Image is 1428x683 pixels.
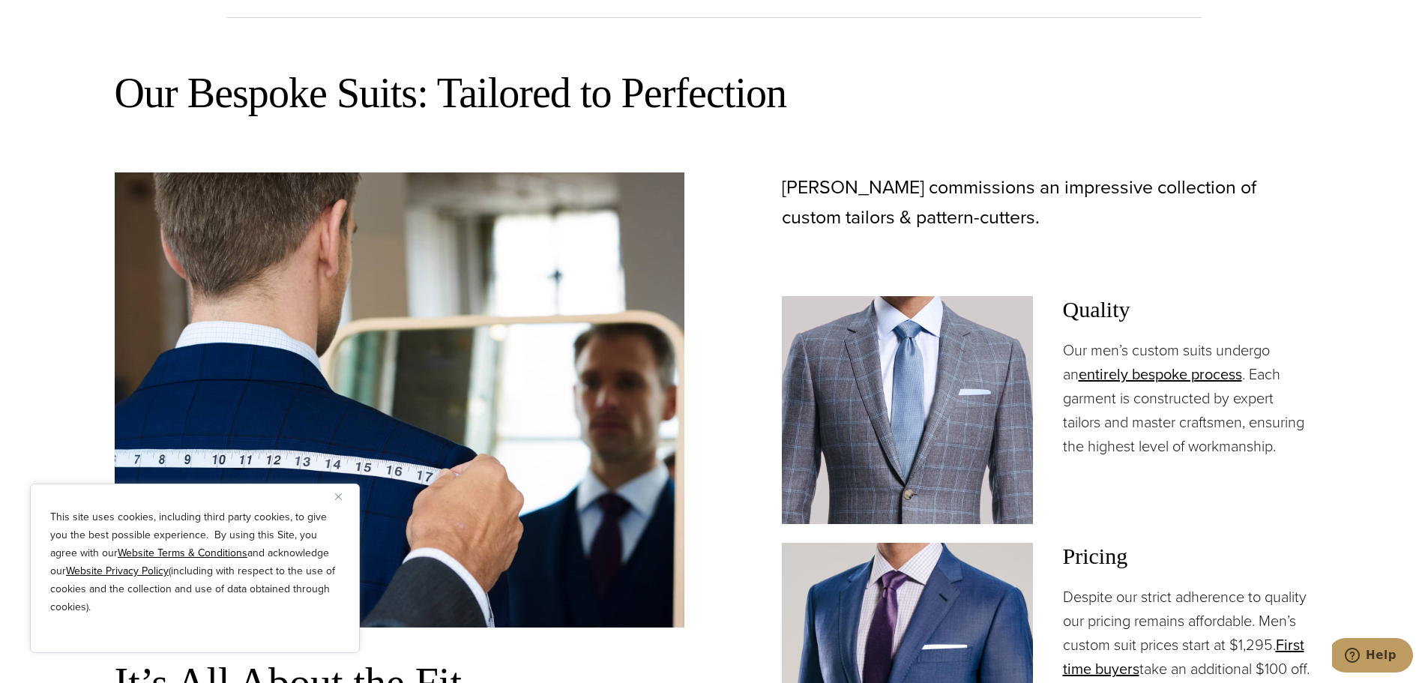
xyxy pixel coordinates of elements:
[1063,585,1314,681] p: Despite our strict adherence to quality our pricing remains affordable. Men’s custom suit prices ...
[66,563,169,579] a: Website Privacy Policy
[1332,638,1413,676] iframe: Opens a widget where you can chat to one of our agents
[115,67,1314,120] h2: Our Bespoke Suits: Tailored to Perfection
[335,493,342,500] img: Close
[50,508,340,616] p: This site uses cookies, including third party cookies, to give you the best possible experience. ...
[335,487,353,505] button: Close
[782,172,1314,232] p: [PERSON_NAME] commissions an impressive collection of custom tailors & pattern-cutters.
[782,296,1033,524] img: Client in Zegna grey windowpane bespoke suit with white shirt and light blue tie.
[1063,543,1314,570] h3: Pricing
[118,545,247,561] a: Website Terms & Conditions
[115,172,684,628] img: Bespoke tailor measuring the shoulder of client wearing a blue bespoke suit.
[1063,296,1314,323] h3: Quality
[1079,363,1242,385] a: entirely bespoke process
[1063,634,1304,680] a: First time buyers
[1063,338,1314,458] p: Our men’s custom suits undergo an . Each garment is constructed by expert tailors and master craf...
